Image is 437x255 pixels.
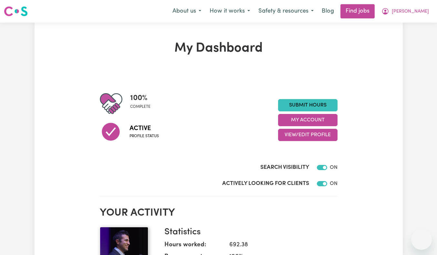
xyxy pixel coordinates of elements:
[100,207,338,219] h2: Your activity
[260,163,309,172] label: Search Visibility
[100,41,338,56] h1: My Dashboard
[4,4,28,19] a: Careseekers logo
[130,133,159,139] span: Profile status
[278,99,338,111] a: Submit Hours
[377,5,433,18] button: My Account
[130,124,159,133] span: Active
[318,4,338,18] a: Blog
[164,227,332,238] h3: Statistics
[4,5,28,17] img: Careseekers logo
[168,5,205,18] button: About us
[330,165,338,170] span: ON
[222,179,309,188] label: Actively Looking for Clients
[205,5,254,18] button: How it works
[278,114,338,126] button: My Account
[278,129,338,141] button: View/Edit Profile
[411,229,432,250] iframe: Button to launch messaging window
[130,92,156,115] div: Profile completeness: 100%
[164,240,224,252] dt: Hours worked:
[254,5,318,18] button: Safety & resources
[392,8,429,15] span: [PERSON_NAME]
[224,240,332,250] dd: 692.38
[130,104,151,110] span: complete
[330,181,338,186] span: ON
[130,92,151,104] span: 100 %
[340,4,375,18] a: Find jobs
